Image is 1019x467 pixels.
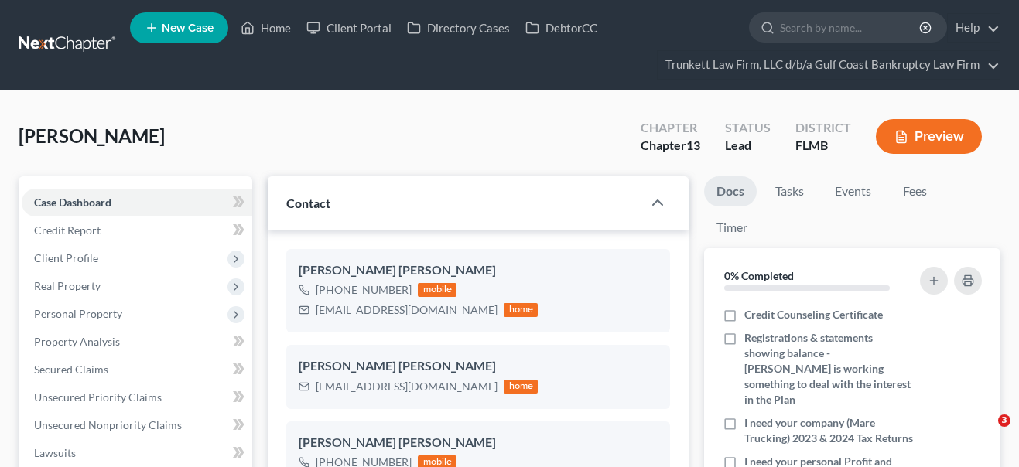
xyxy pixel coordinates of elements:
[795,119,851,137] div: District
[998,414,1010,427] span: 3
[316,379,498,394] div: [EMAIL_ADDRESS][DOMAIN_NAME]
[704,176,757,206] a: Docs
[658,51,1000,79] a: Trunkett Law Firm, LLC d/b/a Gulf Coast Bankruptcy Law Firm
[34,446,76,459] span: Lawsuits
[744,330,913,407] span: Registrations & statements showing balance - [PERSON_NAME] is working something to deal with the ...
[299,357,658,376] div: [PERSON_NAME] [PERSON_NAME]
[704,213,760,243] a: Timer
[299,261,658,280] div: [PERSON_NAME] [PERSON_NAME]
[22,411,252,439] a: Unsecured Nonpriority Claims
[34,223,101,237] span: Credit Report
[316,282,412,298] div: [PHONE_NUMBER]
[725,119,771,137] div: Status
[299,14,399,42] a: Client Portal
[22,189,252,216] a: Case Dashboard
[504,303,538,317] div: home
[34,335,120,348] span: Property Analysis
[780,13,922,42] input: Search by name...
[22,328,252,356] a: Property Analysis
[233,14,299,42] a: Home
[518,14,605,42] a: DebtorCC
[22,383,252,411] a: Unsecured Priority Claims
[34,196,111,209] span: Case Dashboard
[418,283,456,297] div: mobile
[763,176,816,206] a: Tasks
[22,216,252,244] a: Credit Report
[34,279,101,292] span: Real Property
[744,415,913,446] span: I need your company (Mare Trucking) 2023 & 2024 Tax Returns
[34,418,182,431] span: Unsecured Nonpriority Claims
[34,390,162,404] span: Unsecured Priority Claims
[316,302,498,318] div: [EMAIL_ADDRESS][DOMAIN_NAME]
[34,251,98,264] span: Client Profile
[34,307,122,320] span: Personal Property
[399,14,518,42] a: Directory Cases
[876,119,982,154] button: Preview
[641,119,700,137] div: Chapter
[34,363,108,376] span: Secured Claims
[795,137,851,155] div: FLMB
[966,414,1004,452] iframe: Intercom live chat
[724,269,794,282] strong: 0% Completed
[822,176,884,206] a: Events
[686,138,700,152] span: 13
[744,307,883,322] span: Credit Counseling Certificate
[22,356,252,383] a: Secured Claims
[162,22,214,34] span: New Case
[299,434,658,452] div: [PERSON_NAME] [PERSON_NAME]
[948,14,1000,42] a: Help
[286,196,330,210] span: Contact
[641,137,700,155] div: Chapter
[504,380,538,394] div: home
[890,176,939,206] a: Fees
[19,124,165,147] span: [PERSON_NAME]
[22,439,252,467] a: Lawsuits
[725,137,771,155] div: Lead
